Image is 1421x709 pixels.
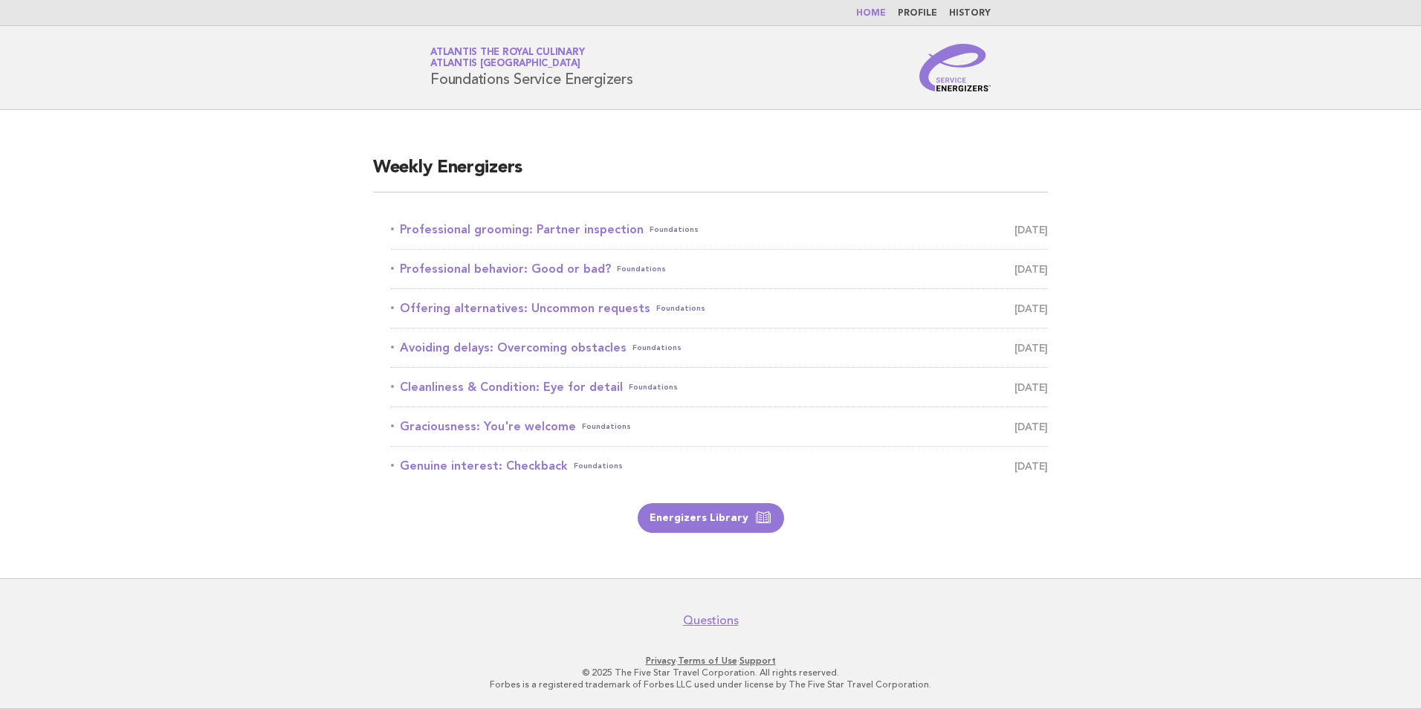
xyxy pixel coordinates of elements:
[739,655,776,666] a: Support
[391,416,1048,437] a: Graciousness: You're welcomeFoundations [DATE]
[656,298,705,319] span: Foundations
[256,679,1165,690] p: Forbes is a registered trademark of Forbes LLC used under license by The Five Star Travel Corpora...
[632,337,682,358] span: Foundations
[430,48,633,87] h1: Foundations Service Energizers
[1014,416,1048,437] span: [DATE]
[650,219,699,240] span: Foundations
[256,655,1165,667] p: · ·
[391,337,1048,358] a: Avoiding delays: Overcoming obstaclesFoundations [DATE]
[1014,259,1048,279] span: [DATE]
[391,259,1048,279] a: Professional behavior: Good or bad?Foundations [DATE]
[678,655,737,666] a: Terms of Use
[391,456,1048,476] a: Genuine interest: CheckbackFoundations [DATE]
[683,613,739,628] a: Questions
[391,298,1048,319] a: Offering alternatives: Uncommon requestsFoundations [DATE]
[1014,377,1048,398] span: [DATE]
[949,9,991,18] a: History
[617,259,666,279] span: Foundations
[391,219,1048,240] a: Professional grooming: Partner inspectionFoundations [DATE]
[919,44,991,91] img: Service Energizers
[646,655,676,666] a: Privacy
[638,503,784,533] a: Energizers Library
[256,667,1165,679] p: © 2025 The Five Star Travel Corporation. All rights reserved.
[1014,337,1048,358] span: [DATE]
[629,377,678,398] span: Foundations
[391,377,1048,398] a: Cleanliness & Condition: Eye for detailFoundations [DATE]
[373,156,1048,192] h2: Weekly Energizers
[430,48,584,68] a: Atlantis the Royal CulinaryAtlantis [GEOGRAPHIC_DATA]
[582,416,631,437] span: Foundations
[430,59,580,69] span: Atlantis [GEOGRAPHIC_DATA]
[574,456,623,476] span: Foundations
[856,9,886,18] a: Home
[1014,298,1048,319] span: [DATE]
[898,9,937,18] a: Profile
[1014,456,1048,476] span: [DATE]
[1014,219,1048,240] span: [DATE]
